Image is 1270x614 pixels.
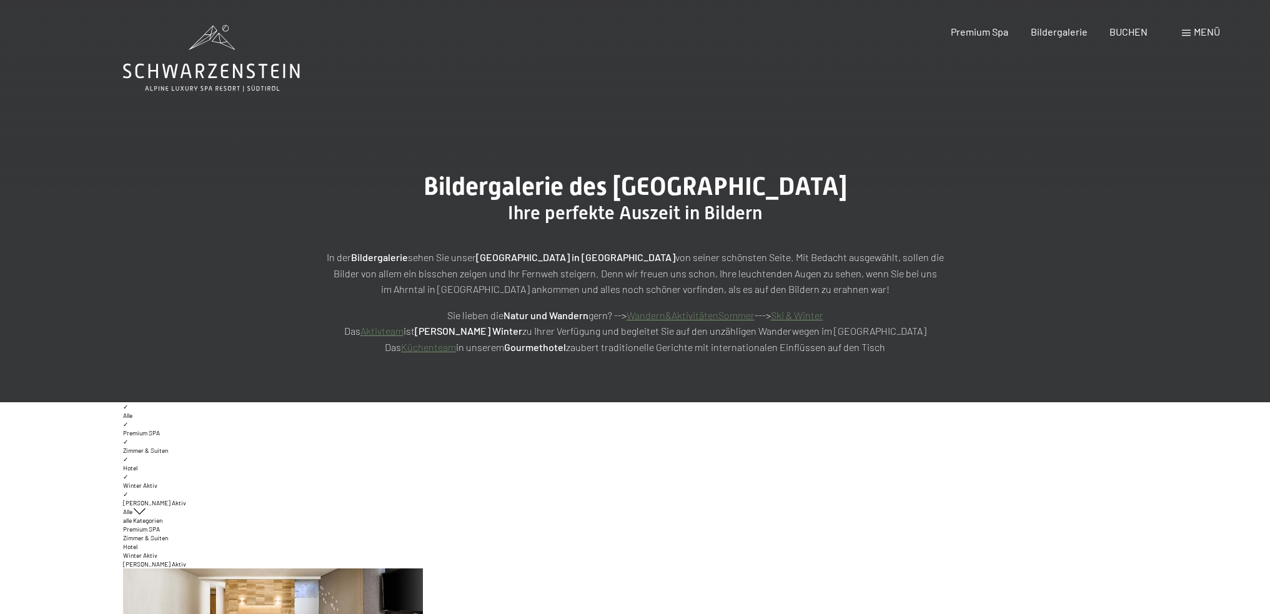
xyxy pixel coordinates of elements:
[123,473,128,480] span: ✓
[123,499,186,507] span: [PERSON_NAME] Aktiv
[123,560,186,568] span: [PERSON_NAME] Aktiv
[123,412,132,419] span: Alle
[123,482,157,489] span: Winter Aktiv
[415,325,522,337] strong: [PERSON_NAME] Winter
[123,429,160,437] span: Premium SPA
[123,517,162,524] span: alle Kategorien
[508,202,762,224] span: Ihre perfekte Auszeit in Bildern
[123,420,128,428] span: ✓
[123,534,168,542] span: Zimmer & Suiten
[123,447,168,454] span: Zimmer & Suiten
[1109,26,1148,37] a: BUCHEN
[123,464,137,472] span: Hotel
[123,490,128,498] span: ✓
[504,341,566,353] strong: Gourmethotel
[123,455,128,463] span: ✓
[504,309,588,321] strong: Natur und Wandern
[476,251,675,263] strong: [GEOGRAPHIC_DATA] in [GEOGRAPHIC_DATA]
[401,341,456,353] a: Küchenteam
[771,309,823,321] a: Ski & Winter
[323,307,948,355] p: Sie lieben die gern? --> ---> Das ist zu Ihrer Verfügung und begleitet Sie auf den unzähligen Wan...
[360,325,404,337] a: Aktivteam
[123,552,157,559] span: Winter Aktiv
[1194,26,1220,37] span: Menü
[123,543,137,550] span: Hotel
[123,438,128,445] span: ✓
[351,251,408,263] strong: Bildergalerie
[123,508,132,515] span: Alle
[424,172,847,201] span: Bildergalerie des [GEOGRAPHIC_DATA]
[323,249,948,297] p: In der sehen Sie unser von seiner schönsten Seite. Mit Bedacht ausgewählt, sollen die Bilder von ...
[951,26,1008,37] a: Premium Spa
[123,403,128,410] span: ✓
[627,309,755,321] a: Wandern&AktivitätenSommer
[123,525,160,533] span: Premium SPA
[1031,26,1088,37] a: Bildergalerie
